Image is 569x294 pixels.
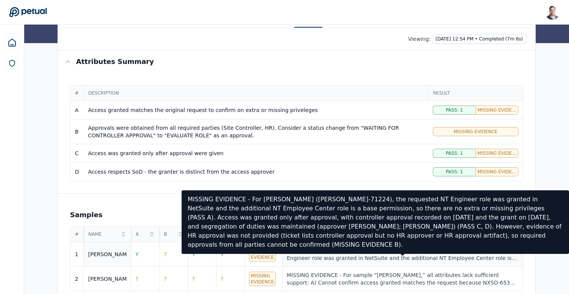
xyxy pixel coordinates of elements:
[249,272,276,286] div: Missing Evidence
[75,231,79,237] span: #
[88,90,423,96] span: Description
[446,169,463,175] span: Pass: 1
[164,276,166,282] span: ?
[454,129,497,135] span: Missing Evidence
[75,90,79,96] span: #
[70,267,84,291] td: 2
[221,276,223,282] span: ?
[477,169,516,175] span: Missing Evidence: 1
[446,150,463,156] span: Pass: 1
[70,210,103,220] h2: Samples
[88,168,424,176] div: Access respects SoD - the granter is distinct from the access approver
[164,231,175,237] span: B
[70,144,84,163] td: C
[477,150,516,156] span: Missing Evidence: 1
[135,276,138,282] span: ?
[4,55,20,72] a: SOC 1 Reports
[408,35,431,43] p: Viewing:
[477,107,516,113] span: Missing Evidence: 1
[70,101,84,120] td: A
[545,5,560,20] img: Snir Kodesh
[287,271,518,286] div: MISSING EVIDENCE - For sample “[PERSON_NAME],” all attributes lack sufficient support: A) Cannot ...
[70,163,84,181] td: D
[221,251,224,257] span: Y
[88,124,424,139] div: Approvals were obtained from all required parties (Site Controller, HR). Consider a status change...
[135,251,139,257] span: Y
[76,56,154,67] h3: Attributes summary
[3,34,21,52] a: Dashboard
[192,276,195,282] span: ?
[88,275,126,283] div: [PERSON_NAME]
[192,251,196,257] span: Y
[88,106,424,114] div: Access granted matches the original request to confirm on extra or missing priveleges
[88,250,126,258] div: [PERSON_NAME]
[433,90,518,96] span: Result
[249,247,276,261] div: Missing Evidence
[188,195,563,249] p: MISSING EVIDENCE - For [PERSON_NAME] ([PERSON_NAME]-71224), the requested NT Engineer role was gr...
[287,247,518,262] div: MISSING EVIDENCE - For [PERSON_NAME] ([PERSON_NAME]-71224), the requested NT Engineer role was gr...
[432,34,526,44] button: [DATE] 12:54 PM • Completed (7m 6s)
[446,107,463,113] span: Pass: 1
[89,231,118,237] span: Name
[70,242,84,267] td: 1
[164,251,166,257] span: ?
[88,149,424,157] div: Access was granted only after approval were given
[70,120,84,144] td: B
[136,231,146,237] span: A
[58,50,535,73] button: Attributes summary
[9,7,47,17] a: Go to Dashboard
